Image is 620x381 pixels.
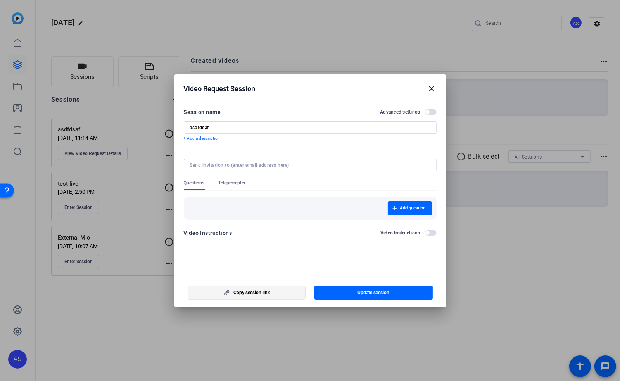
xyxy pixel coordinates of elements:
button: Add question [388,201,432,215]
h2: Advanced settings [380,109,420,115]
input: Send invitation to (enter email address here) [190,162,427,168]
div: Video Instructions [184,228,232,238]
span: Copy session link [233,290,270,296]
span: Add question [400,205,426,211]
input: Enter Session Name [190,124,430,131]
span: Teleprompter [219,180,246,186]
button: Copy session link [188,286,306,300]
h2: Video Instructions [380,230,420,236]
span: Questions [184,180,205,186]
mat-icon: close [427,84,437,93]
p: + Add a description [184,135,437,141]
span: Update session [357,290,389,296]
button: Update session [314,286,433,300]
div: Video Request Session [184,84,437,93]
div: Session name [184,107,221,117]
